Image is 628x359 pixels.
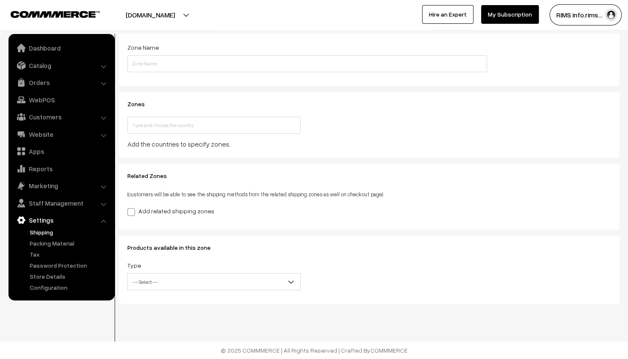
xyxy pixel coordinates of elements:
[11,92,112,107] a: WebPOS
[11,195,112,211] a: Staff Management
[11,40,112,56] a: Dashboard
[28,239,112,248] a: Packing Material
[11,75,112,90] a: Orders
[127,139,487,149] div: Add the countries to specify zones.
[96,4,205,25] button: [DOMAIN_NAME]
[127,43,159,52] label: Zone Name
[28,228,112,237] a: Shipping
[605,8,617,21] img: user
[11,144,112,159] a: Apps
[127,206,214,215] label: Add related shipping zones
[127,191,383,198] small: (customers will be able to see the shipping methods from the related shipping zones as well on ch...
[127,273,301,290] span: -- Select --
[127,101,487,108] h3: Zones
[127,117,301,134] input: Type and choose the country
[127,261,141,270] label: Type
[28,261,112,270] a: Password Protection
[11,109,112,124] a: Customers
[127,172,487,180] h3: Related Zones
[127,244,487,252] h3: Products available in this zone
[11,58,112,73] a: Catalog
[11,8,85,19] a: COMMMERCE
[11,178,112,193] a: Marketing
[370,347,408,354] a: COMMMERCE
[28,283,112,292] a: Configuration
[11,161,112,176] a: Reports
[28,272,112,281] a: Store Details
[481,5,539,24] a: My Subscription
[549,4,622,25] button: RIMS info.rims…
[28,250,112,259] a: Tax
[11,127,112,142] a: Website
[127,55,487,72] input: Zone Name
[422,5,473,24] a: Hire an Expert
[128,274,300,289] span: -- Select --
[11,212,112,228] a: Settings
[11,11,100,17] img: COMMMERCE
